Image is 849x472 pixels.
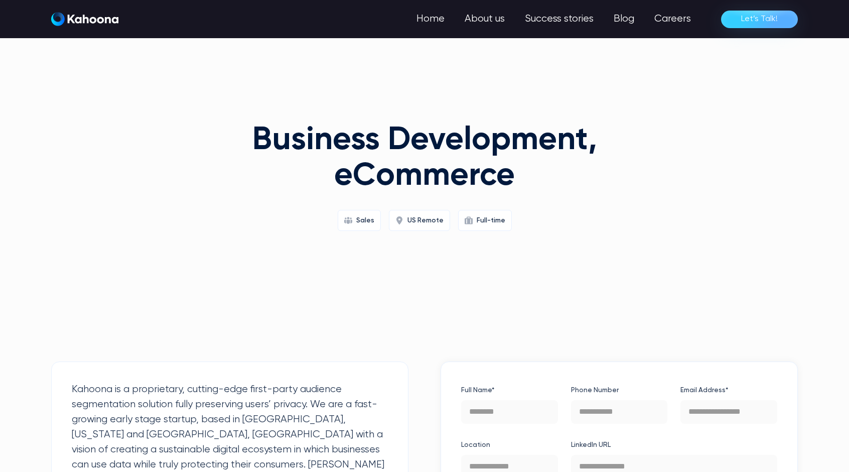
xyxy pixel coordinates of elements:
label: Location [461,437,558,453]
label: Full Name* [461,382,558,398]
a: Success stories [515,9,604,29]
div: Full-time [477,212,505,228]
label: LinkedIn URL [571,437,777,453]
a: Let’s Talk! [721,11,798,28]
div: US Remote [407,212,444,228]
a: Careers [644,9,701,29]
a: About us [455,9,515,29]
a: home [51,12,118,27]
a: Blog [604,9,644,29]
h1: Business Development, eCommerce [232,123,617,194]
div: Sales [356,212,374,228]
a: Home [406,9,455,29]
label: Phone Number [571,382,668,398]
label: Email Address* [680,382,777,398]
div: Let’s Talk! [741,11,778,27]
img: Kahoona logo white [51,12,118,26]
